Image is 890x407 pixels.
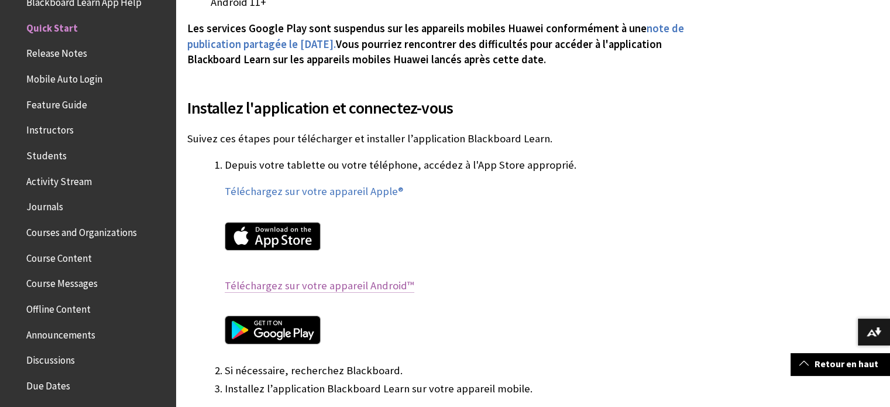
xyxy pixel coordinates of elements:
[26,44,87,60] span: Release Notes
[187,132,552,145] font: Suivez ces étapes pour télécharger et installer l’application Blackboard Learn.
[187,22,684,50] font: note de publication partagée le [DATE].
[26,325,95,341] span: Announcements
[225,316,321,344] img: Google Play
[815,358,878,370] font: Retour en haut
[225,382,532,395] font: Installez l’application Blackboard Learn sur votre appareil mobile.
[26,223,137,238] span: Courses and Organizations
[187,22,647,35] font: Les services Google Play sont suspendus sur les appareils mobiles Huawei conformément à une
[26,121,74,136] span: Instructors
[26,69,102,85] span: Mobile Auto Login
[225,364,403,377] font: Si nécessaire, recherchez Blackboard.
[26,299,91,315] span: Offline Content
[225,279,414,292] font: Téléchargez sur votre appareil Android™
[225,158,576,172] font: Depuis votre tablette ou votre téléphone, accédez à l'App Store approprié.
[225,304,705,361] a: Google Play
[26,197,63,213] span: Journals
[26,274,98,290] span: Course Messages
[26,376,70,392] span: Due Dates
[26,172,92,187] span: Activity Stream
[26,95,87,111] span: Feature Guide
[791,353,890,375] a: Retour en haut
[187,97,453,118] font: Installez l'application et connectez-vous
[225,222,321,251] img: App Store d'Apple
[187,22,684,51] a: note de publication partagée le [DATE].
[187,37,662,66] font: Vous pourriez rencontrer des difficultés pour accéder à l'application Blackboard Learn sur les ap...
[26,248,92,264] span: Course Content
[225,279,414,293] a: Téléchargez sur votre appareil Android™
[26,18,78,34] span: Quick Start
[225,184,403,199] a: Téléchargez sur votre appareil Apple®
[26,146,67,162] span: Students
[26,350,75,366] span: Discussions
